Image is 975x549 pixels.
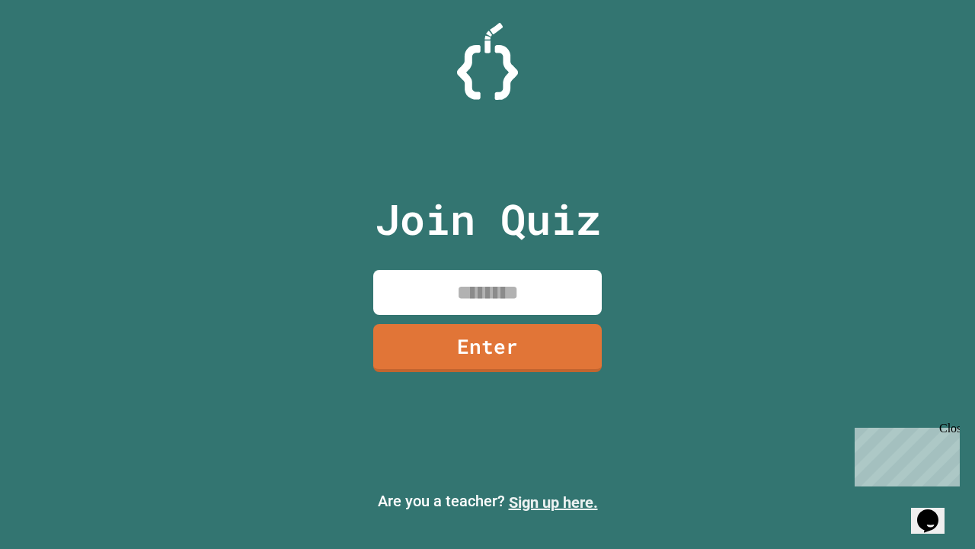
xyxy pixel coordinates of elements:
a: Sign up here. [509,493,598,512]
iframe: chat widget [849,422,960,486]
a: Enter [373,324,602,372]
iframe: chat widget [911,488,960,534]
img: Logo.svg [457,23,518,100]
p: Join Quiz [375,188,601,251]
div: Chat with us now!Close [6,6,105,97]
p: Are you a teacher? [12,490,963,514]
